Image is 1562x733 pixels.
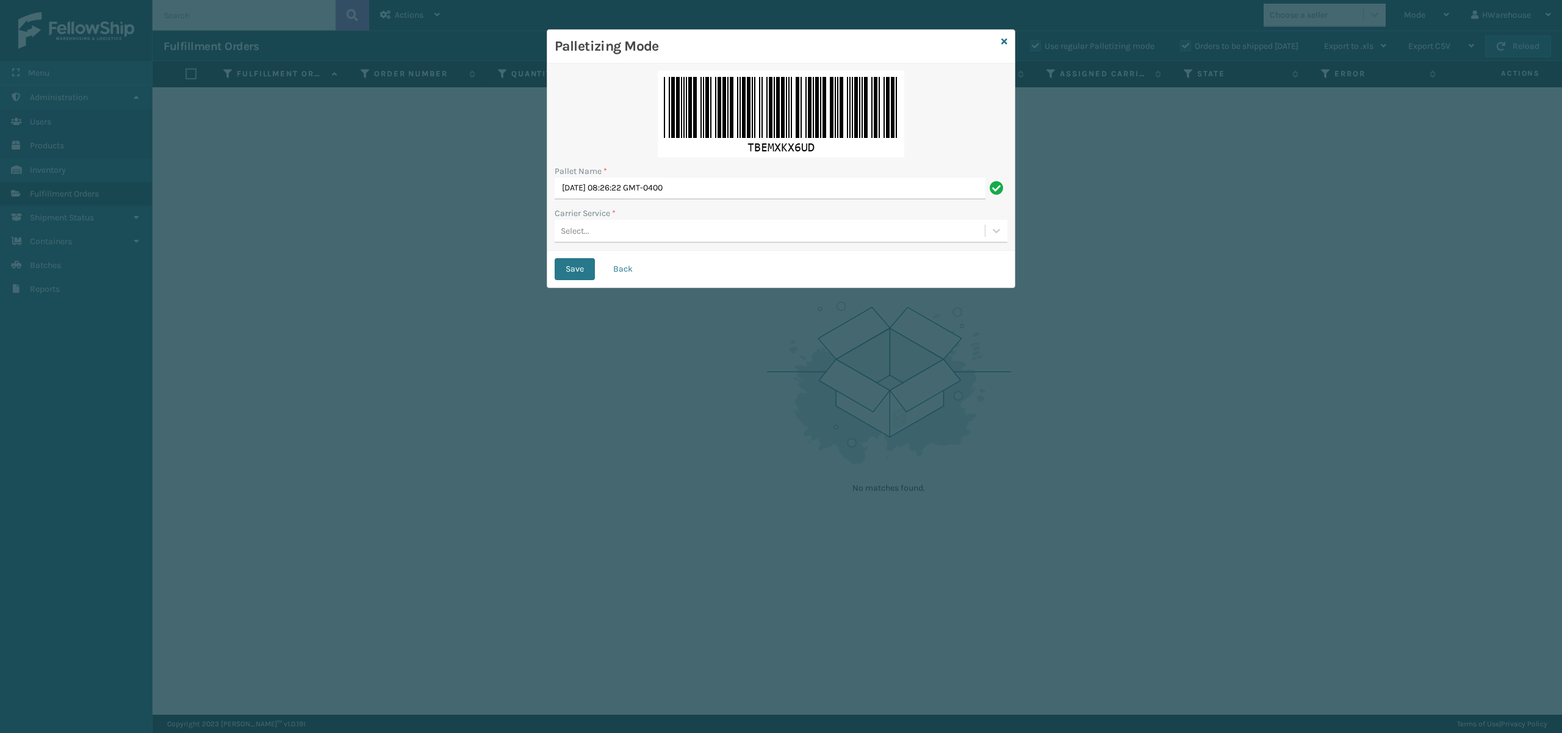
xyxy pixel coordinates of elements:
[561,225,589,237] div: Select...
[658,71,904,157] img: yvY3BgAAAAGSURBVAMAsmkvkKQMtvkAAAAASUVORK5CYII=
[555,165,607,178] label: Pallet Name
[555,37,996,56] h3: Palletizing Mode
[555,258,595,280] button: Save
[555,207,616,220] label: Carrier Service
[602,258,644,280] button: Back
